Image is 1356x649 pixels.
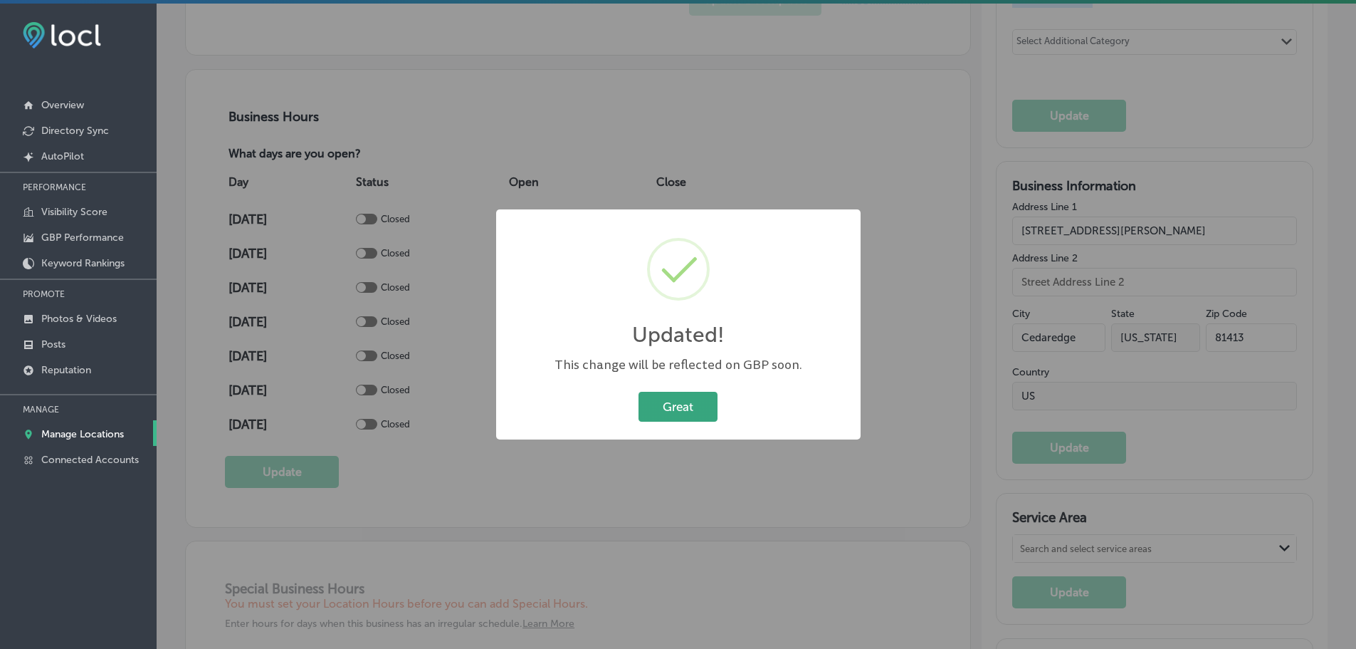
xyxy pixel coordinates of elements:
[41,313,117,325] p: Photos & Videos
[41,257,125,269] p: Keyword Rankings
[41,99,84,111] p: Overview
[41,206,107,218] p: Visibility Score
[41,454,139,466] p: Connected Accounts
[638,392,718,421] button: Great
[41,428,124,440] p: Manage Locations
[41,338,65,351] p: Posts
[23,22,101,48] img: fda3e92497d09a02dc62c9cd864e3231.png
[510,356,846,374] div: This change will be reflected on GBP soon.
[41,232,124,244] p: GBP Performance
[41,150,84,162] p: AutoPilot
[632,322,725,348] h2: Updated!
[41,364,91,376] p: Reputation
[41,125,109,137] p: Directory Sync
